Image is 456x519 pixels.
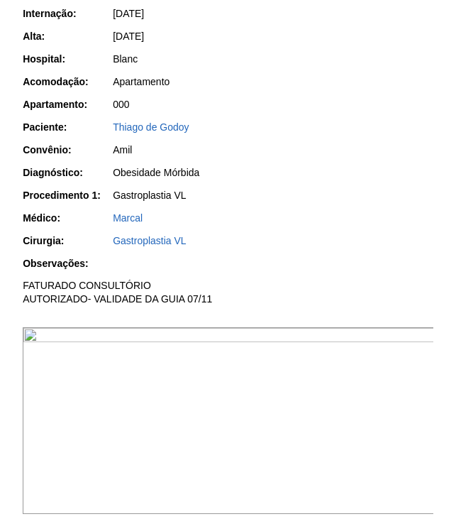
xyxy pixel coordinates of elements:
a: Marcal [113,212,143,224]
div: Obesidade Mórbida [113,165,433,180]
div: Gastroplastia VL [113,188,433,202]
div: Acomodação: [23,75,111,89]
div: Apartamento [113,75,433,89]
div: Cirurgia: [23,234,111,248]
div: Médico: [23,211,111,225]
div: Convênio: [23,143,111,157]
a: Gastroplastia VL [113,235,187,246]
div: 000 [113,97,433,111]
div: Procedimento 1: [23,188,111,202]
div: Blanc [113,52,433,66]
div: Observações: [23,256,111,271]
div: Diagnóstico: [23,165,111,180]
span: [DATE] [113,31,144,42]
div: Hospital: [23,52,111,66]
div: Apartamento: [23,97,111,111]
div: Amil [113,143,433,157]
p: FATURADO CONSULTÓRIO AUTORIZADO- VALIDADE DA GUIA 07/11 [23,279,433,306]
div: Paciente: [23,120,111,134]
div: Alta: [23,29,111,43]
div: Internação: [23,6,111,21]
span: [DATE] [113,8,144,19]
a: Thiago de Godoy [113,121,189,133]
